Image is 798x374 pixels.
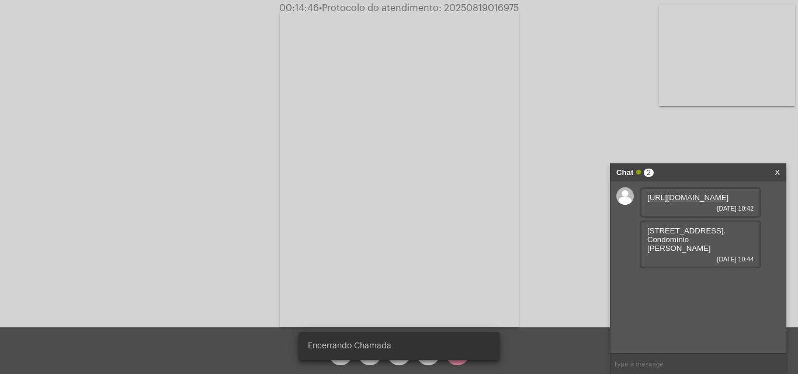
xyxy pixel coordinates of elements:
[647,193,728,202] a: [URL][DOMAIN_NAME]
[279,4,319,13] span: 00:14:46
[319,4,322,13] span: •
[647,205,754,212] span: [DATE] 10:42
[636,170,641,174] span: Online
[610,354,786,374] input: Type a message
[616,164,633,181] strong: Chat
[308,340,391,352] span: Encerrando Chamada
[775,164,780,181] a: X
[319,4,519,13] span: Protocolo do atendimento: 20250819016975
[647,256,754,263] span: [DATE] 10:44
[644,169,654,177] span: 2
[647,226,726,253] span: [STREET_ADDRESS]. Condomínio [PERSON_NAME]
